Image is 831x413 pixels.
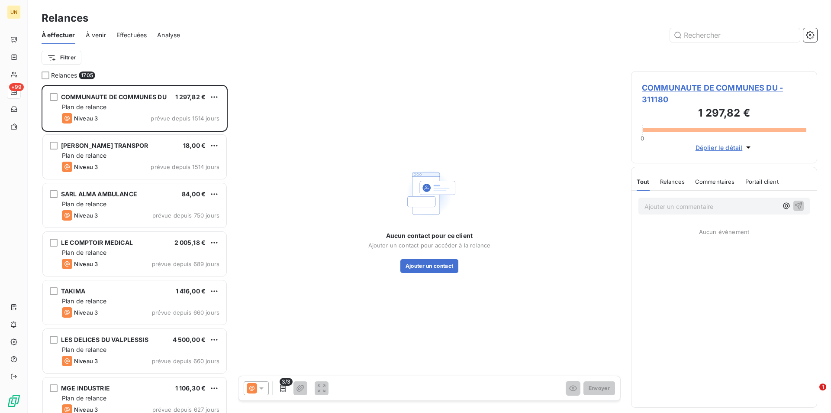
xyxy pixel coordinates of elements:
[62,152,106,159] span: Plan de relance
[74,309,98,316] span: Niveau 3
[176,287,206,295] span: 1 416,00 €
[61,336,148,343] span: LES DELICES DU VALPLESSIS
[74,406,98,413] span: Niveau 3
[696,143,743,152] span: Déplier le détail
[62,394,106,402] span: Plan de relance
[61,93,167,101] span: COMMUNAUTE DE COMMUNES DU
[173,336,206,343] span: 4 500,00 €
[400,259,459,273] button: Ajouter un contact
[402,166,457,221] img: Empty state
[62,346,106,353] span: Plan de relance
[74,163,98,170] span: Niveau 3
[79,72,95,79] span: 1705
[182,190,206,198] span: 84,00 €
[642,105,806,123] h3: 1 297,82 €
[42,85,228,413] div: grid
[175,93,206,101] span: 1 297,82 €
[583,381,615,395] button: Envoyer
[152,260,219,267] span: prévue depuis 689 jours
[175,384,206,392] span: 1 106,30 €
[280,378,293,386] span: 3/3
[42,51,81,65] button: Filtrer
[61,142,148,149] span: [PERSON_NAME] TRANSPOR
[368,242,491,249] span: Ajouter un contact pour accéder à la relance
[42,31,75,39] span: À effectuer
[74,358,98,364] span: Niveau 3
[151,163,219,170] span: prévue depuis 1514 jours
[152,212,219,219] span: prévue depuis 750 jours
[386,231,473,240] span: Aucun contact pour ce client
[42,10,88,26] h3: Relances
[62,297,106,305] span: Plan de relance
[61,190,137,198] span: SARL ALMA AMBULANCE
[152,309,219,316] span: prévue depuis 660 jours
[670,28,800,42] input: Rechercher
[693,143,756,153] button: Déplier le détail
[86,31,106,39] span: À venir
[62,249,106,256] span: Plan de relance
[7,394,21,408] img: Logo LeanPay
[61,287,85,295] span: TAKIMA
[152,406,219,413] span: prévue depuis 627 jours
[802,384,822,404] iframe: Intercom live chat
[9,83,24,91] span: +99
[62,200,106,208] span: Plan de relance
[174,239,206,246] span: 2 005,18 €
[152,358,219,364] span: prévue depuis 660 jours
[74,212,98,219] span: Niveau 3
[116,31,147,39] span: Effectuées
[7,5,21,19] div: UN
[51,71,77,80] span: Relances
[74,260,98,267] span: Niveau 3
[61,384,110,392] span: MGE INDUSTRIE
[74,115,98,122] span: Niveau 3
[62,103,106,111] span: Plan de relance
[641,135,644,142] span: 0
[695,178,735,185] span: Commentaires
[699,228,749,235] span: Aucun évènement
[151,115,219,122] span: prévue depuis 1514 jours
[660,178,685,185] span: Relances
[745,178,779,185] span: Portail client
[157,31,180,39] span: Analyse
[183,142,206,149] span: 18,00 €
[819,384,826,390] span: 1
[642,82,806,105] span: COMMUNAUTE DE COMMUNES DU - 311180
[61,239,133,246] span: LE COMPTOIR MEDICAL
[637,178,650,185] span: Tout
